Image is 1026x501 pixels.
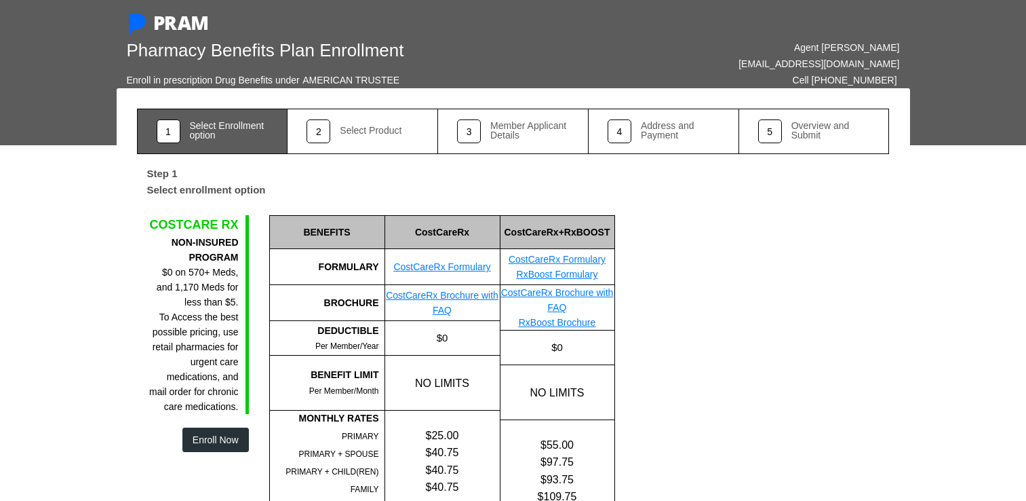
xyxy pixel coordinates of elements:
[340,126,401,135] div: Select Product
[285,467,378,477] span: PRIMARY + CHILD(REN)
[384,321,500,355] div: $0
[393,261,490,272] a: CostCareRx Formulary
[302,72,399,88] div: AMERICAN TRUSTEE
[500,471,614,488] div: $93.75
[457,119,481,143] div: 3
[608,119,631,143] div: 4
[269,285,384,321] div: BROCHURE
[791,121,870,140] div: Overview and Submit
[172,237,239,263] b: NON-INSURED PROGRAM
[384,215,500,249] div: CostCareRx
[270,323,379,338] div: DEDUCTIBLE
[509,254,606,265] a: CostCareRx Formulary
[500,453,614,470] div: $97.75
[127,72,300,88] div: Enroll in prescription Drug Benefits under
[269,215,384,249] div: BENEFITS
[157,119,180,143] div: 1
[501,287,614,313] a: CostCareRx Brochure with FAQ
[500,331,614,365] div: $0
[524,56,900,72] div: [EMAIL_ADDRESS][DOMAIN_NAME]
[517,269,598,280] a: RxBoost Formulary
[190,121,269,140] div: Select Enrollment option
[385,479,500,496] div: $40.75
[147,215,239,234] div: COSTCARE RX
[641,121,719,140] div: Address and Payment
[500,215,614,249] div: CostCareRx+RxBOOST
[385,444,500,461] div: $40.75
[307,119,330,143] div: 2
[385,462,500,479] div: $40.75
[386,290,498,316] a: CostCareRx Brochure with FAQ
[270,411,379,426] div: MONTHLY RATES
[270,367,379,382] div: BENEFIT LIMIT
[351,485,379,494] span: FAMILY
[182,428,249,452] button: Enroll Now
[147,235,239,414] div: $0 on 570+ Meds, and 1,170 Meds for less than $5. To Access the best possible pricing, use retail...
[384,356,500,410] div: NO LIMITS
[519,317,596,328] a: RxBoost Brochure
[127,40,503,61] h1: Pharmacy Benefits Plan Enrollment
[309,386,379,396] span: Per Member/Month
[315,341,379,351] span: Per Member/Year
[127,14,149,35] img: Pram Partner
[155,16,208,30] img: PRAM_20_x_78.png
[500,365,614,420] div: NO LIMITS
[269,249,384,285] div: FORMULARY
[385,427,500,444] div: $25.00
[758,119,782,143] div: 5
[137,161,188,182] label: Step 1
[793,72,897,88] div: Cell [PHONE_NUMBER]
[490,121,569,140] div: Member Applicant Details
[500,437,614,453] div: $55.00
[137,182,276,202] label: Select enrollment option
[524,39,900,56] div: Agent [PERSON_NAME]
[299,449,379,459] span: PRIMARY + SPOUSE
[342,432,378,441] span: PRIMARY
